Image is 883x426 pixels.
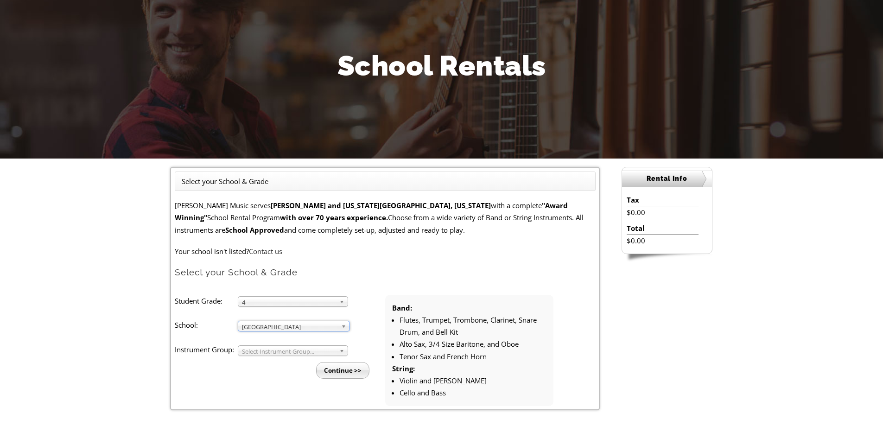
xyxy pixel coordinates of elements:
li: Cello and Bass [400,387,546,399]
input: Continue >> [316,362,369,379]
label: Student Grade: [175,295,238,307]
li: Total [627,222,699,235]
li: Violin and [PERSON_NAME] [400,375,546,387]
strong: School Approved [225,225,284,235]
a: Contact us [249,247,282,256]
p: [PERSON_NAME] Music serves with a complete School Rental Program Choose from a wide variety of Ba... [175,199,596,236]
strong: String: [392,364,415,373]
h2: Select your School & Grade [175,267,596,278]
img: sidebar-footer.png [622,254,712,262]
strong: with over 70 years experience. [280,213,388,222]
li: Flutes, Trumpet, Trombone, Clarinet, Snare Drum, and Bell Kit [400,314,546,338]
label: School: [175,319,238,331]
p: Your school isn't listed? [175,245,596,257]
strong: [PERSON_NAME] and [US_STATE][GEOGRAPHIC_DATA], [US_STATE] [271,201,491,210]
li: Alto Sax, 3/4 Size Baritone, and Oboe [400,338,546,350]
strong: Band: [392,303,412,312]
span: Select Instrument Group... [242,346,336,357]
li: Tenor Sax and French Horn [400,350,546,362]
label: Instrument Group: [175,343,238,356]
span: [GEOGRAPHIC_DATA] [242,321,337,332]
li: Select your School & Grade [182,175,268,187]
h1: School Rentals [171,46,713,85]
li: Tax [627,194,699,206]
h2: Rental Info [622,171,712,187]
li: $0.00 [627,206,699,218]
li: $0.00 [627,235,699,247]
span: 4 [242,297,336,308]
